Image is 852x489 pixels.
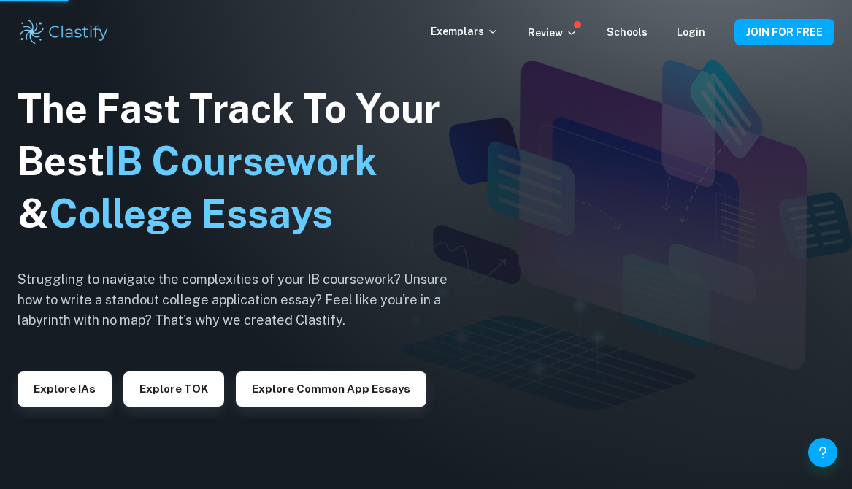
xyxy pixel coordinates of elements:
p: Review [528,25,577,41]
img: Clastify logo [18,18,110,47]
h6: Struggling to navigate the complexities of your IB coursework? Unsure how to write a standout col... [18,269,470,331]
button: Help and Feedback [808,438,837,467]
button: Explore Common App essays [236,371,426,407]
button: Explore TOK [123,371,224,407]
a: Explore Common App essays [236,381,426,395]
p: Exemplars [431,23,499,39]
a: Explore TOK [123,381,224,395]
button: Explore IAs [18,371,112,407]
a: Login [677,26,705,38]
span: College Essays [49,190,333,236]
h1: The Fast Track To Your Best & [18,82,470,240]
span: IB Coursework [104,138,377,184]
button: JOIN FOR FREE [734,19,834,45]
a: Schools [607,26,648,38]
a: Explore IAs [18,381,112,395]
